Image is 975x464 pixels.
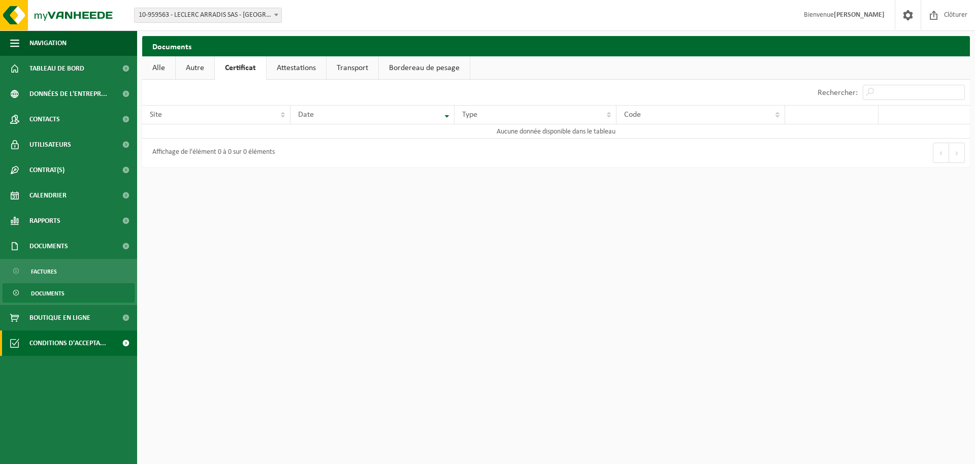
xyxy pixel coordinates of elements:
[29,183,67,208] span: Calendrier
[29,30,67,56] span: Navigation
[379,56,470,80] a: Bordereau de pesage
[215,56,266,80] a: Certificat
[933,143,949,163] button: Previous
[142,36,970,56] h2: Documents
[29,330,106,356] span: Conditions d'accepta...
[267,56,326,80] a: Attestations
[142,124,970,139] td: Aucune donnée disponible dans le tableau
[150,111,162,119] span: Site
[31,262,57,281] span: Factures
[29,81,107,107] span: Données de l'entrepr...
[3,283,135,303] a: Documents
[29,234,68,259] span: Documents
[135,8,281,22] span: 10-959563 - LECLERC ARRADIS SAS - ARRAS
[949,143,965,163] button: Next
[29,132,71,157] span: Utilisateurs
[3,261,135,281] a: Factures
[147,144,275,162] div: Affichage de l'élément 0 à 0 sur 0 éléments
[834,11,885,19] strong: [PERSON_NAME]
[29,107,60,132] span: Contacts
[624,111,641,119] span: Code
[818,89,858,97] label: Rechercher:
[29,157,64,183] span: Contrat(s)
[31,284,64,303] span: Documents
[29,56,84,81] span: Tableau de bord
[142,56,175,80] a: Alle
[462,111,477,119] span: Type
[327,56,378,80] a: Transport
[29,208,60,234] span: Rapports
[298,111,314,119] span: Date
[176,56,214,80] a: Autre
[134,8,282,23] span: 10-959563 - LECLERC ARRADIS SAS - ARRAS
[29,305,90,330] span: Boutique en ligne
